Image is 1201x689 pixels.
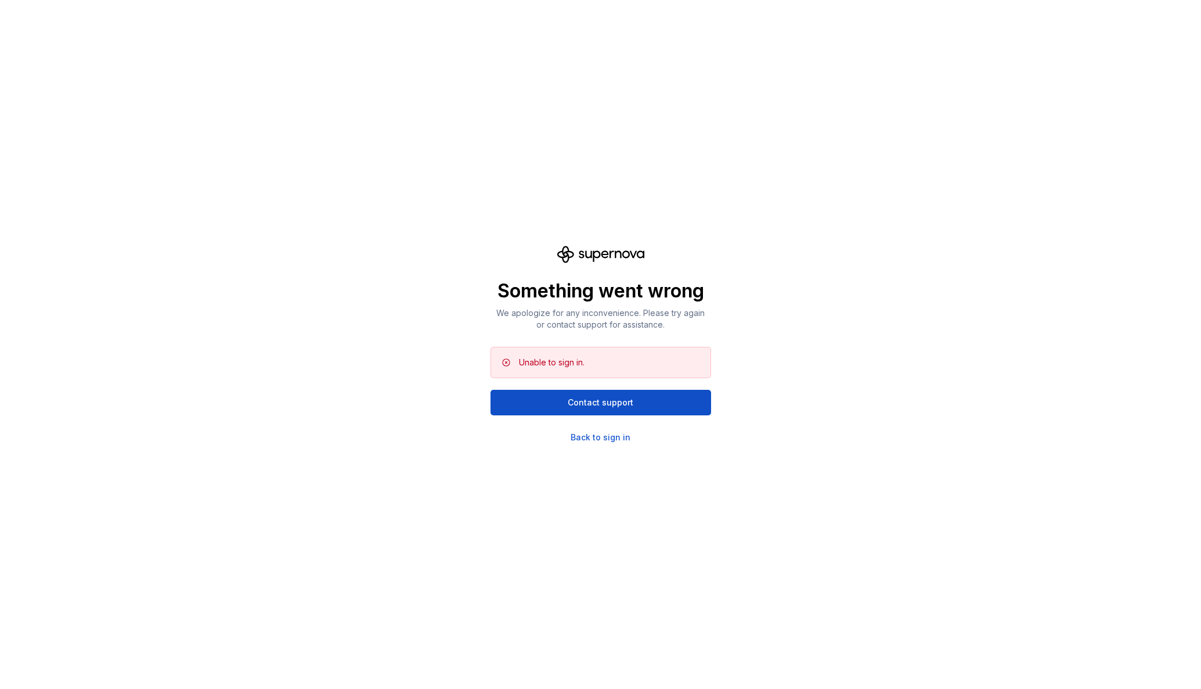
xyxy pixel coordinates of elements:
[519,357,585,368] div: Unable to sign in.
[568,397,633,408] span: Contact support
[571,432,630,443] a: Back to sign in
[491,307,711,331] p: We apologize for any inconvenience. Please try again or contact support for assistance.
[491,279,711,303] p: Something went wrong
[491,390,711,415] button: Contact support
